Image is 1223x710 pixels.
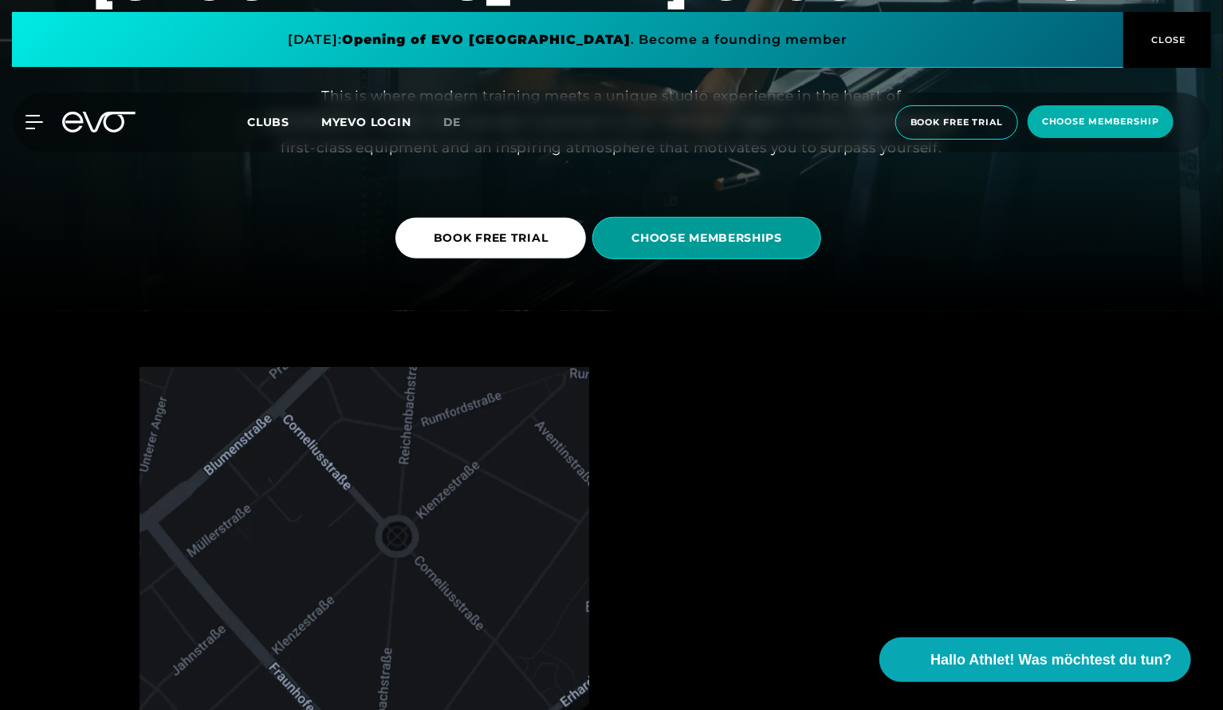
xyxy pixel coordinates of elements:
a: BOOK FREE TRIAL [395,206,593,270]
a: book free trial [891,105,1023,140]
a: Clubs [247,114,321,129]
a: MYEVO LOGIN [321,115,411,129]
a: CHOOSE MEMBERSHIPS [592,205,828,271]
span: Hallo Athlet! Was möchtest du tun? [930,649,1172,671]
span: book free trial [910,116,1003,129]
span: BOOK FREE TRIAL [434,230,549,247]
span: CLOSE [1148,33,1187,47]
a: choose membership [1023,105,1178,140]
a: de [443,113,481,132]
span: choose membership [1042,115,1159,128]
span: Clubs [247,115,289,129]
button: CLOSE [1123,12,1211,68]
button: Hallo Athlet! Was möchtest du tun? [879,637,1191,682]
span: de [443,115,462,129]
span: CHOOSE MEMBERSHIPS [631,230,782,247]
